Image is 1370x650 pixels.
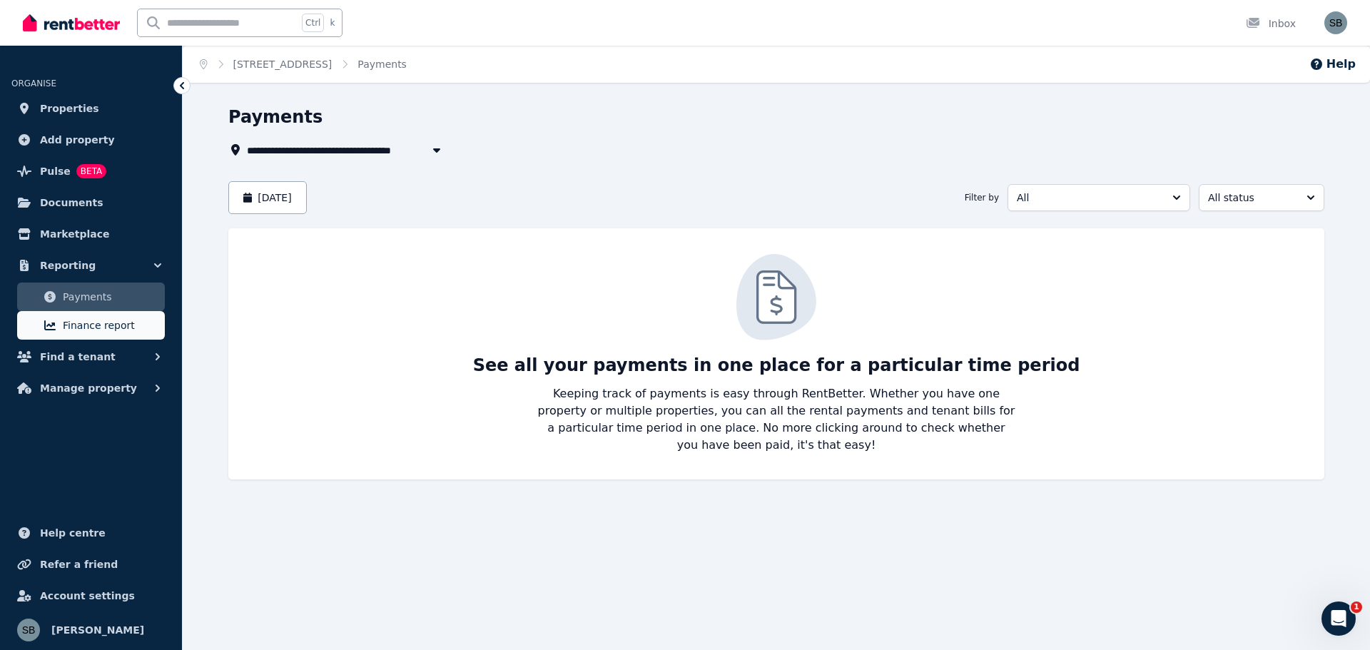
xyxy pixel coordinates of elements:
img: Sam Berrell [17,619,40,641]
a: Refer a friend [11,550,171,579]
span: k [330,17,335,29]
p: See all your payments in one place for a particular time period [473,354,1080,377]
span: Pulse [40,163,71,180]
a: Finance report [17,311,165,340]
div: Inbox [1246,16,1296,31]
a: Payments [357,59,407,70]
span: All [1017,191,1161,205]
span: BETA [76,164,106,178]
span: Filter by [965,192,999,203]
a: PulseBETA [11,157,171,186]
img: Sam Berrell [1324,11,1347,34]
nav: Breadcrumb [183,46,424,83]
a: [STREET_ADDRESS] [233,59,333,70]
button: Find a tenant [11,342,171,371]
span: All status [1208,191,1295,205]
img: RentBetter [23,12,120,34]
span: Finance report [63,317,159,334]
span: Find a tenant [40,348,116,365]
a: Marketplace [11,220,171,248]
p: Keeping track of payments is easy through RentBetter. Whether you have one property or multiple p... [537,385,1016,454]
span: [PERSON_NAME] [51,621,144,639]
button: Reporting [11,251,171,280]
span: Documents [40,194,103,211]
h1: Payments [228,106,323,128]
span: Refer a friend [40,556,118,573]
button: Manage property [11,374,171,402]
span: Ctrl [302,14,324,32]
span: Help centre [40,524,106,542]
button: All status [1199,184,1324,211]
span: Payments [63,288,159,305]
a: Account settings [11,582,171,610]
a: Payments [17,283,165,311]
span: Account settings [40,587,135,604]
a: Add property [11,126,171,154]
span: Marketplace [40,225,109,243]
a: Documents [11,188,171,217]
img: Tenant Checks [736,254,816,340]
span: Reporting [40,257,96,274]
iframe: Intercom live chat [1321,601,1356,636]
button: [DATE] [228,181,307,214]
span: ORGANISE [11,78,56,88]
button: Help [1309,56,1356,73]
span: Add property [40,131,115,148]
span: Properties [40,100,99,117]
button: All [1008,184,1190,211]
span: 1 [1351,601,1362,613]
span: Manage property [40,380,137,397]
a: Help centre [11,519,171,547]
a: Properties [11,94,171,123]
